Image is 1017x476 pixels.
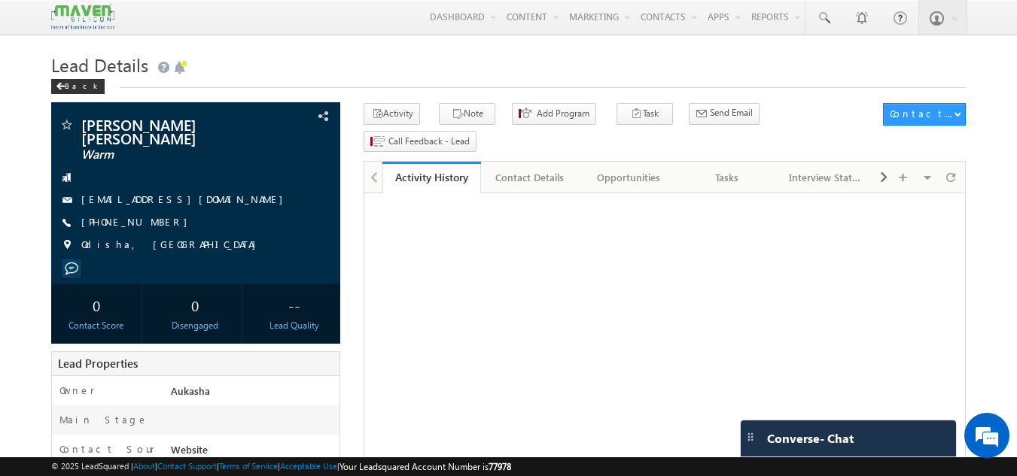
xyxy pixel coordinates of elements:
[592,168,665,186] div: Opportunities
[55,291,139,319] div: 0
[171,384,210,397] span: Aukasha
[382,162,481,193] a: Activity History
[512,103,596,125] button: Add Program
[81,147,260,162] span: Warm
[81,117,260,144] span: [PERSON_NAME] [PERSON_NAME]
[81,193,291,205] a: [EMAIL_ADDRESS][DOMAIN_NAME]
[280,461,337,471] a: Acceptable Use
[51,4,114,30] img: Custom Logo
[678,162,777,193] a: Tasks
[55,319,139,332] div: Contact Score
[744,431,757,443] img: carter-drag
[394,170,470,184] div: Activity History
[388,135,470,148] span: Call Feedback - Lead
[219,461,278,471] a: Terms of Service
[537,107,589,120] span: Add Program
[580,162,678,193] a: Opportunities
[439,103,495,125] button: Note
[51,79,105,94] div: Back
[51,53,148,77] span: Lead Details
[157,461,217,471] a: Contact Support
[364,103,420,125] button: Activity
[689,103,760,125] button: Send Email
[364,131,477,153] button: Call Feedback - Lead
[59,384,95,397] label: Owner
[690,168,763,186] div: Tasks
[59,442,157,469] label: Contact Source
[883,103,966,126] button: Contact Actions
[493,168,566,186] div: Contact Details
[59,413,148,426] label: Main Stage
[51,459,511,474] span: © 2025 LeadSquared | | | | |
[252,319,336,332] div: Lead Quality
[154,319,237,332] div: Disengaged
[154,291,237,319] div: 0
[58,356,138,371] span: Lead Properties
[777,162,875,193] a: Interview Status
[710,106,753,120] span: Send Email
[890,107,954,120] div: Contact Actions
[252,291,336,319] div: --
[133,461,155,471] a: About
[81,238,263,253] span: Odisha, [GEOGRAPHIC_DATA]
[81,215,195,230] span: [PHONE_NUMBER]
[340,461,511,472] span: Your Leadsquared Account Number is
[617,103,673,125] button: Task
[481,162,580,193] a: Contact Details
[167,442,340,463] div: Website
[767,432,854,445] span: Converse - Chat
[789,168,862,186] div: Interview Status
[51,78,112,91] a: Back
[489,461,511,472] span: 77978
